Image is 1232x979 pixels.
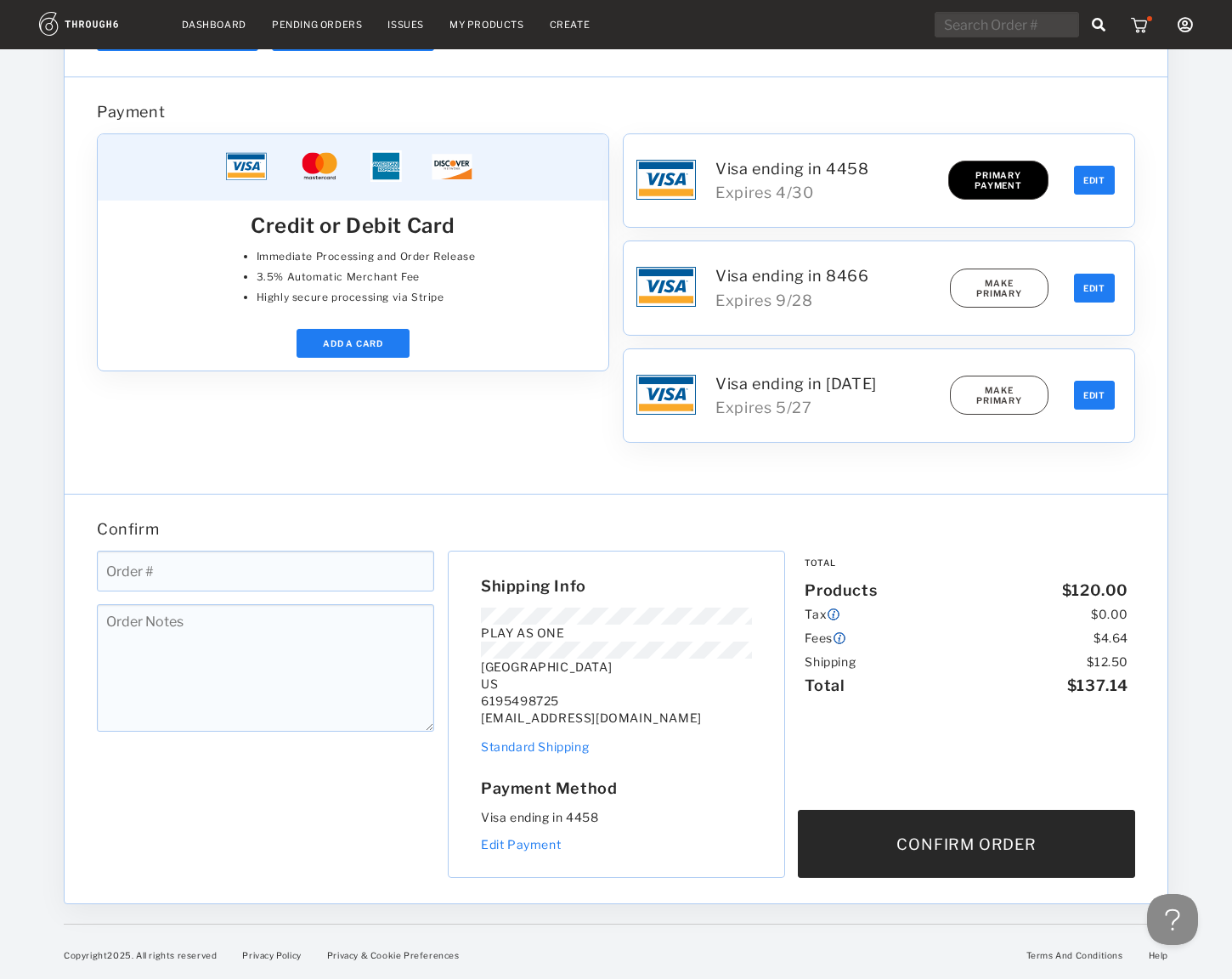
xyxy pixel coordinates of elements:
div: Total [805,674,845,698]
div: Visa ending in 4458 [481,810,752,824]
img: icon_cc_visa.b78244ca.svg [636,159,696,200]
div: $ 120.00 [1062,579,1128,603]
h1: Credit or Debit Card [251,213,455,238]
div: Visa ending in 4458 [715,160,932,178]
img: icon_cc_all.80d85322.svg [226,147,480,185]
button: ADD A CARD [297,329,410,358]
a: Create [550,19,591,31]
img: logo.1c10ca64.svg [39,12,156,36]
button: Make Primary [950,376,1048,415]
iframe: Toggle Customer Support [1147,894,1198,945]
div: Products [805,579,877,603]
label: Total [805,551,1128,574]
div: 6195498725 [481,693,752,710]
div: [GEOGRAPHIC_DATA] [481,659,752,676]
button: Edit [1074,381,1115,410]
img: icon_cc_visa.b78244ca.svg [636,374,696,415]
a: Privacy Policy [242,950,301,960]
div: [EMAIL_ADDRESS][DOMAIN_NAME] [481,710,752,727]
img: icon_cart_red_dot.b92b630d.svg [1131,16,1152,33]
li: Highly secure processing via Stripe [257,287,476,308]
div: Visa ending in 8466 [715,267,932,285]
div: Shipping Info [481,577,752,595]
div: $ 12.50 [1087,650,1128,674]
li: 3.5% Automatic Merchant Fee [257,267,476,287]
input: Search Order # [935,12,1079,37]
div: PLAY AS ONE [481,625,752,642]
button: Primary Payment [948,161,1048,200]
button: Confirm Order [798,810,1135,878]
div: $ 4.64 [1094,626,1128,650]
div: Shipping [805,650,856,674]
div: $ 137.14 [1067,674,1128,698]
span: Copyright 2025 . All rights reserved [64,950,217,960]
a: Privacy & Cookie Preferences [327,950,460,960]
a: Issues [387,19,424,31]
a: Edit Payment [481,837,561,852]
img: icon_button_info.cb0b00cd.svg [827,603,840,626]
div: Expires 9/28 [715,291,932,309]
div: Tax [805,603,840,626]
div: Expires 4/30 [715,184,932,201]
a: Dashboard [182,19,246,31]
div: Confirm [97,520,1135,538]
img: icon_button_info.cb0b00cd.svg [833,626,846,650]
input: Order # [97,551,434,591]
div: Payment Method [481,779,752,797]
a: My Products [449,19,524,31]
div: Expires 5/27 [715,399,932,416]
a: Help [1149,950,1168,960]
a: Standard Shipping [481,739,589,754]
a: Terms And Conditions [1026,950,1123,960]
button: Edit [1074,166,1115,195]
li: Immediate Processing and Order Release [257,246,476,267]
div: Payment [97,103,434,121]
button: Edit [1074,274,1115,303]
img: icon_cc_visa.b78244ca.svg [636,266,696,307]
div: Fees [805,626,845,650]
div: US [481,676,752,693]
div: $ 0.00 [1091,603,1128,626]
button: Make Primary [950,269,1048,308]
a: Pending Orders [272,19,362,31]
div: Visa ending in [DATE] [715,375,932,393]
